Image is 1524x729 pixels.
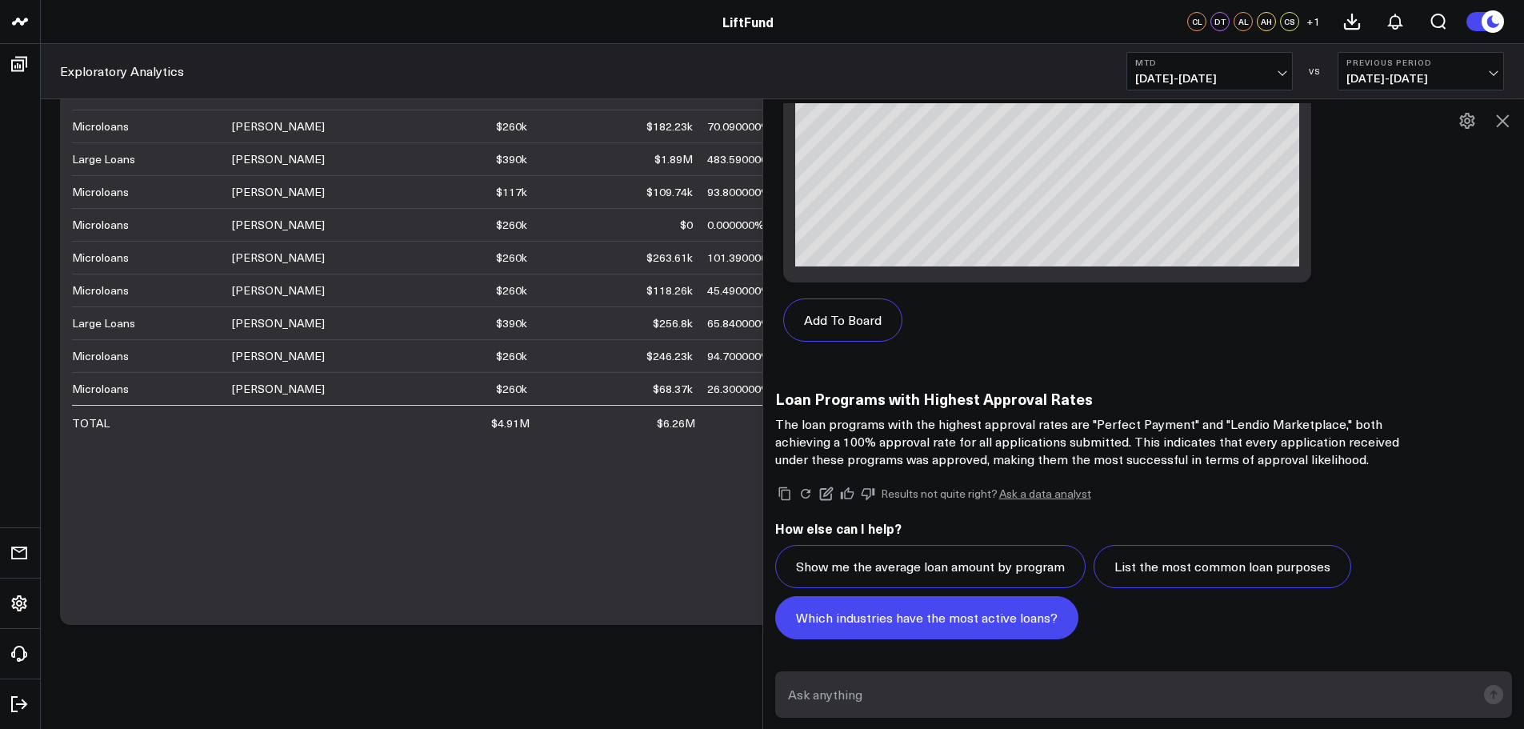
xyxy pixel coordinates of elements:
button: MTD[DATE]-[DATE] [1126,52,1293,90]
div: $390k [496,315,527,331]
div: $1.89M [654,151,693,167]
h3: Loan Programs with Highest Approval Rates [775,390,1415,407]
div: [PERSON_NAME] [232,184,325,200]
div: CL [1187,12,1206,31]
div: $118.26k [646,282,693,298]
div: 93.800000% [707,184,771,200]
div: $0 [680,217,693,233]
div: 101.390000% [707,250,778,266]
button: List the most common loan purposes [1094,545,1351,588]
div: CS [1280,12,1299,31]
div: $260k [496,348,527,364]
div: 94.700000% [707,348,771,364]
div: $390k [496,151,527,167]
div: $182.23k [646,118,693,134]
button: Add To Board [783,298,902,342]
button: Show me the average loan amount by program [775,545,1086,588]
div: Large Loans [72,315,135,331]
div: Microloans [72,184,129,200]
div: Microloans [72,217,129,233]
div: [PERSON_NAME] [232,151,325,167]
b: MTD [1135,58,1284,67]
div: $263.61k [646,250,693,266]
span: + 1 [1306,16,1320,27]
a: Exploratory Analytics [60,62,184,80]
div: $68.37k [653,381,693,397]
h2: How else can I help? [775,519,1513,537]
div: 483.590000% [707,151,778,167]
div: $260k [496,217,527,233]
div: Microloans [72,348,129,364]
a: Ask a data analyst [999,488,1091,499]
div: 70.090000% [707,118,771,134]
div: $6.26M [657,415,695,431]
div: $260k [496,282,527,298]
button: Previous Period[DATE]-[DATE] [1338,52,1504,90]
div: Microloans [72,250,129,266]
div: 45.490000% [707,282,771,298]
span: [DATE] - [DATE] [1346,72,1495,85]
div: Microloans [72,282,129,298]
a: Log Out [5,690,35,719]
div: Microloans [72,118,129,134]
div: [PERSON_NAME] [232,348,325,364]
div: AL [1234,12,1253,31]
div: $117k [496,184,527,200]
div: Large Loans [72,151,135,167]
div: [PERSON_NAME] [232,315,325,331]
div: $256.8k [653,315,693,331]
div: [PERSON_NAME] [232,250,325,266]
div: TOTAL [72,415,110,431]
div: [PERSON_NAME] [232,217,325,233]
div: $4.91M [491,415,530,431]
b: Previous Period [1346,58,1495,67]
button: +1 [1303,12,1322,31]
p: The loan programs with the highest approval rates are "Perfect Payment" and "Lendio Marketplace,"... [775,415,1415,468]
div: $260k [496,118,527,134]
div: $246.23k [646,348,693,364]
button: Which industries have the most active loans? [775,596,1078,639]
span: [DATE] - [DATE] [1135,72,1284,85]
div: $260k [496,250,527,266]
div: [PERSON_NAME] [232,282,325,298]
div: $109.74k [646,184,693,200]
div: $260k [496,381,527,397]
a: LiftFund [722,13,774,30]
div: [PERSON_NAME] [232,381,325,397]
div: 0.000000% [707,217,765,233]
button: Copy [775,484,794,503]
div: VS [1301,66,1330,76]
div: DT [1210,12,1230,31]
div: 65.840000% [707,315,771,331]
div: AH [1257,12,1276,31]
div: Microloans [72,381,129,397]
span: Results not quite right? [881,486,998,501]
div: 26.300000% [707,381,771,397]
input: Ask anything [784,680,1477,709]
div: [PERSON_NAME] [232,118,325,134]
